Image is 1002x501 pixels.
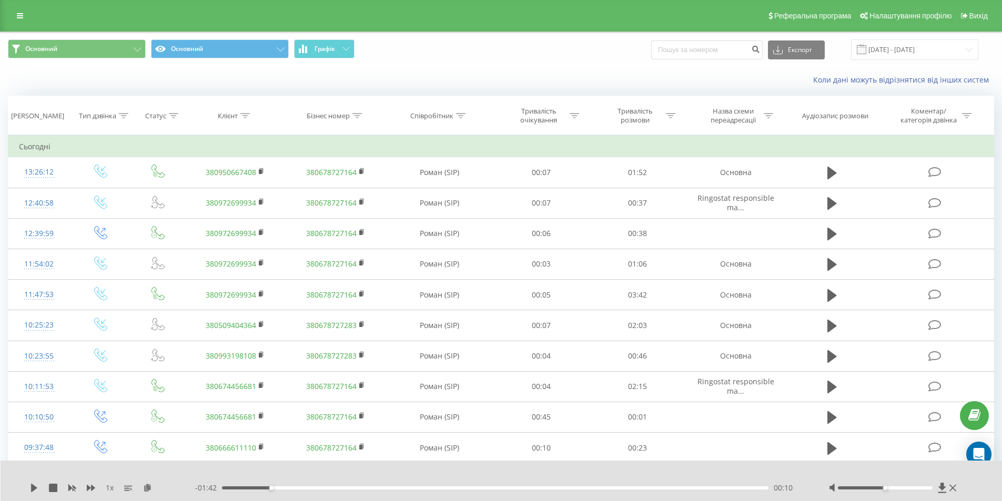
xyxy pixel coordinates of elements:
[19,254,59,274] div: 11:54:02
[590,402,686,432] td: 00:01
[206,381,256,391] a: 380674456681
[493,218,590,249] td: 00:06
[306,290,357,300] a: 380678727164
[685,310,785,341] td: Основна
[386,402,493,432] td: Роман (SIP)
[206,320,256,330] a: 380509404364
[590,371,686,402] td: 02:15
[590,280,686,310] td: 03:42
[19,346,59,366] div: 10:23:55
[19,193,59,213] div: 12:40:58
[19,437,59,458] div: 09:37:48
[206,259,256,269] a: 380972699934
[493,157,590,188] td: 00:07
[590,157,686,188] td: 01:52
[590,188,686,218] td: 00:37
[206,290,256,300] a: 380972699934
[206,167,256,177] a: 380950667408
[306,412,357,422] a: 380678727164
[386,433,493,463] td: Роман (SIP)
[8,136,994,157] td: Сьогодні
[19,162,59,182] div: 13:26:12
[774,483,793,493] span: 00:10
[19,407,59,427] div: 10:10:50
[493,341,590,371] td: 00:04
[294,39,355,58] button: Графік
[511,107,567,125] div: Тривалість очікування
[685,249,785,279] td: Основна
[307,111,350,120] div: Бізнес номер
[151,39,289,58] button: Основний
[898,107,959,125] div: Коментар/категорія дзвінка
[79,111,116,120] div: Тип дзвінка
[590,218,686,249] td: 00:38
[966,442,991,467] div: Open Intercom Messenger
[25,45,57,53] span: Основний
[883,486,887,490] div: Accessibility label
[145,111,166,120] div: Статус
[306,381,357,391] a: 380678727164
[106,483,114,493] span: 1 x
[651,40,763,59] input: Пошук за номером
[386,280,493,310] td: Роман (SIP)
[697,193,774,212] span: Ringostat responsible ma...
[590,249,686,279] td: 01:06
[590,310,686,341] td: 02:03
[19,376,59,397] div: 10:11:53
[386,157,493,188] td: Роман (SIP)
[774,12,852,20] span: Реферальна програма
[802,111,868,120] div: Аудіозапис розмови
[19,284,59,305] div: 11:47:53
[493,433,590,463] td: 00:10
[218,111,238,120] div: Клієнт
[386,371,493,402] td: Роман (SIP)
[493,280,590,310] td: 00:05
[8,39,146,58] button: Основний
[607,107,663,125] div: Тривалість розмови
[493,249,590,279] td: 00:03
[19,223,59,244] div: 12:39:59
[306,259,357,269] a: 380678727164
[590,341,686,371] td: 00:46
[386,341,493,371] td: Роман (SIP)
[11,111,64,120] div: [PERSON_NAME]
[306,443,357,453] a: 380678727164
[705,107,761,125] div: Назва схеми переадресації
[410,111,453,120] div: Співробітник
[195,483,222,493] span: - 01:42
[306,351,357,361] a: 380678727283
[306,320,357,330] a: 380678727283
[969,12,988,20] span: Вихід
[493,188,590,218] td: 00:07
[685,280,785,310] td: Основна
[493,310,590,341] td: 00:07
[697,376,774,396] span: Ringostat responsible ma...
[386,188,493,218] td: Роман (SIP)
[493,402,590,432] td: 00:45
[306,167,357,177] a: 380678727164
[685,157,785,188] td: Основна
[685,341,785,371] td: Основна
[813,75,994,85] a: Коли дані можуть відрізнятися вiд інших систем
[590,433,686,463] td: 00:23
[206,412,256,422] a: 380674456681
[206,198,256,208] a: 380972699934
[315,45,335,53] span: Графік
[869,12,952,20] span: Налаштування профілю
[269,486,274,490] div: Accessibility label
[206,351,256,361] a: 380993198108
[206,228,256,238] a: 380972699934
[768,40,825,59] button: Експорт
[306,198,357,208] a: 380678727164
[306,228,357,238] a: 380678727164
[386,218,493,249] td: Роман (SIP)
[386,249,493,279] td: Роман (SIP)
[206,443,256,453] a: 380666611110
[19,315,59,335] div: 10:25:23
[493,371,590,402] td: 00:04
[386,310,493,341] td: Роман (SIP)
